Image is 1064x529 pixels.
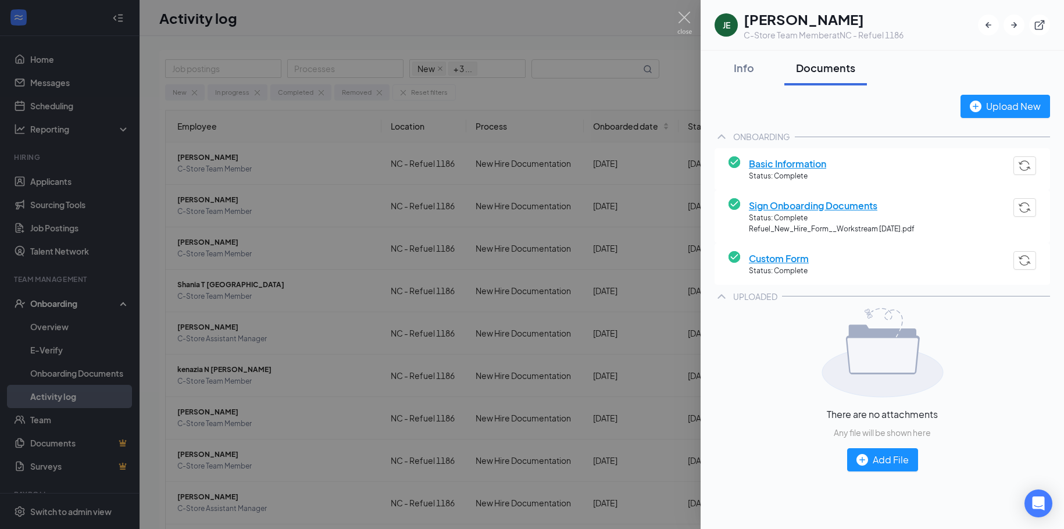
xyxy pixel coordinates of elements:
[834,426,931,439] span: Any file will be shown here
[1008,19,1020,31] svg: ArrowRight
[983,19,994,31] svg: ArrowLeftNew
[733,291,777,302] div: UPLOADED
[847,448,918,471] button: Add File
[744,9,904,29] h1: [PERSON_NAME]
[749,198,915,213] span: Sign Onboarding Documents
[715,130,729,144] svg: ChevronUp
[970,99,1041,113] div: Upload New
[749,224,915,235] span: Refuel_New_Hire_Form__Workstream [DATE].pdf
[978,15,999,35] button: ArrowLeftNew
[827,407,938,421] span: There are no attachments
[715,289,729,303] svg: ChevronUp
[733,131,790,142] div: ONBOARDING
[749,251,809,266] span: Custom Form
[723,19,730,31] div: JE
[961,95,1050,118] button: Upload New
[726,60,761,75] div: Info
[1004,15,1024,35] button: ArrowRight
[1029,15,1050,35] button: ExternalLink
[856,452,909,467] div: Add File
[749,156,826,171] span: Basic Information
[1034,19,1045,31] svg: ExternalLink
[1024,489,1052,517] div: Open Intercom Messenger
[796,60,855,75] div: Documents
[749,266,809,277] span: Status: Complete
[749,171,826,182] span: Status: Complete
[749,213,915,224] span: Status: Complete
[744,29,904,41] div: C-Store Team Member at NC - Refuel 1186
